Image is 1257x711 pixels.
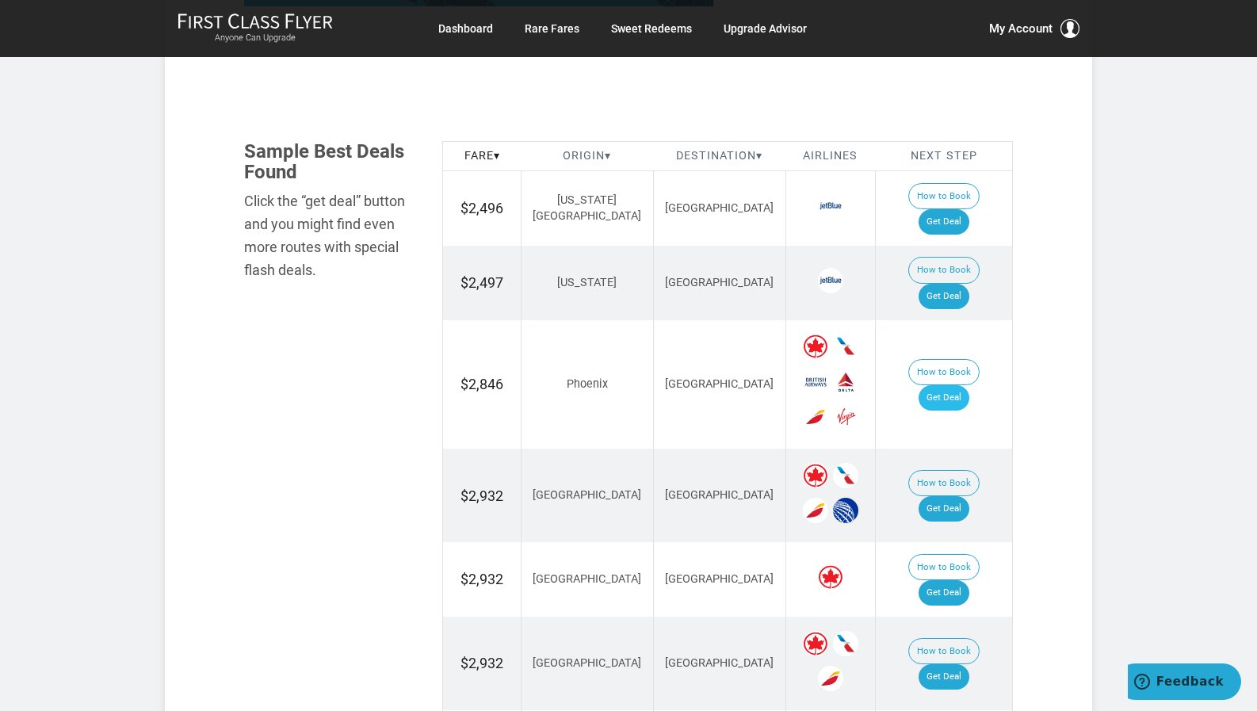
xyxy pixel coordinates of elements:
[803,463,828,488] span: Air Canada
[533,488,641,502] span: [GEOGRAPHIC_DATA]
[724,14,807,43] a: Upgrade Advisor
[833,369,858,395] span: Delta Airlines
[438,14,493,43] a: Dashboard
[557,276,617,289] span: [US_STATE]
[818,666,843,691] span: Iberia
[833,463,858,488] span: American Airlines
[989,19,1053,38] span: My Account
[460,200,503,216] span: $2,496
[803,404,828,430] span: Iberia
[494,149,500,162] span: ▾
[244,141,418,183] h3: Sample Best Deals Found
[611,14,692,43] a: Sweet Redeems
[833,498,858,523] span: United
[908,257,980,284] button: How to Book
[178,13,333,29] img: First Class Flyer
[178,13,333,44] a: First Class FlyerAnyone Can Upgrade
[460,571,503,587] span: $2,932
[833,334,858,359] span: American Airlines
[833,631,858,656] span: American Airlines
[919,496,969,522] a: Get Deal
[908,183,980,210] button: How to Book
[908,554,980,581] button: How to Book
[803,334,828,359] span: Air Canada
[525,14,579,43] a: Rare Fares
[919,385,969,411] a: Get Deal
[653,141,785,171] th: Destination
[803,498,828,523] span: Iberia
[919,580,969,606] a: Get Deal
[460,655,503,671] span: $2,932
[533,656,641,670] span: [GEOGRAPHIC_DATA]
[665,488,774,502] span: [GEOGRAPHIC_DATA]
[818,564,843,590] span: Air Canada
[665,656,774,670] span: [GEOGRAPHIC_DATA]
[244,190,418,281] div: Click the “get deal” button and you might find even more routes with special flash deals.
[522,141,654,171] th: Origin
[460,487,503,504] span: $2,932
[803,369,828,395] span: British Airways
[605,149,611,162] span: ▾
[443,141,522,171] th: Fare
[756,149,762,162] span: ▾
[785,141,875,171] th: Airlines
[908,359,980,386] button: How to Book
[803,631,828,656] span: Air Canada
[567,377,608,391] span: Phoenix
[1128,663,1241,703] iframe: Opens a widget where you can find more information
[908,470,980,497] button: How to Book
[665,201,774,215] span: [GEOGRAPHIC_DATA]
[919,664,969,690] a: Get Deal
[818,268,843,293] span: JetBlue
[875,141,1012,171] th: Next Step
[460,376,503,392] span: $2,846
[460,274,503,291] span: $2,497
[533,572,641,586] span: [GEOGRAPHIC_DATA]
[919,209,969,235] a: Get Deal
[178,32,333,44] small: Anyone Can Upgrade
[919,284,969,309] a: Get Deal
[665,572,774,586] span: [GEOGRAPHIC_DATA]
[533,193,641,224] span: [US_STATE][GEOGRAPHIC_DATA]
[833,404,858,430] span: Virgin Atlantic
[818,193,843,219] span: JetBlue
[665,377,774,391] span: [GEOGRAPHIC_DATA]
[908,638,980,665] button: How to Book
[989,19,1079,38] button: My Account
[665,276,774,289] span: [GEOGRAPHIC_DATA]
